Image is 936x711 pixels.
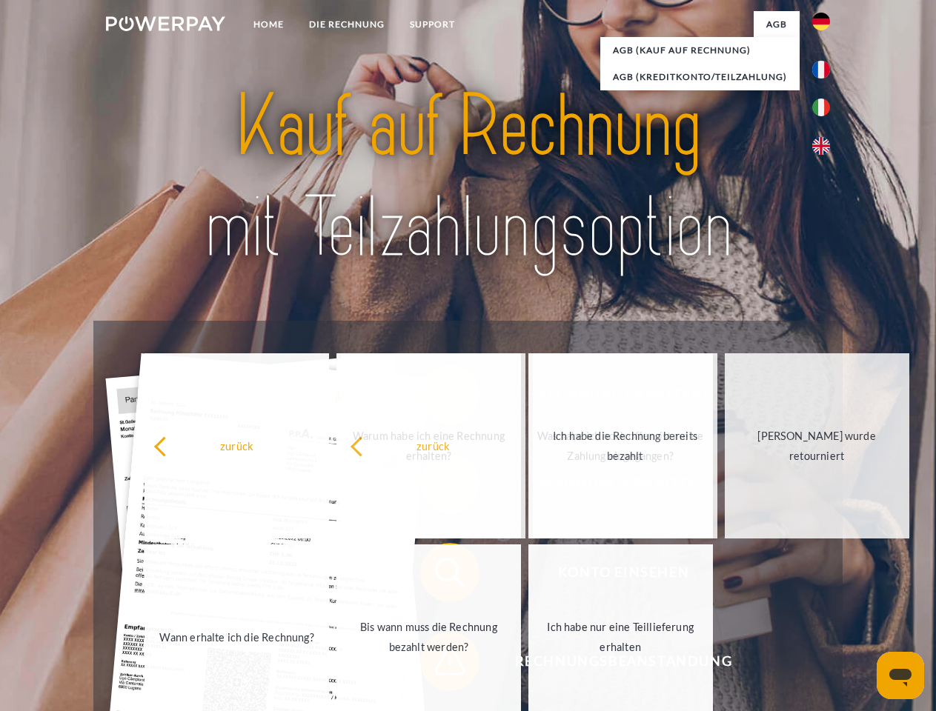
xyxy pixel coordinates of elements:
a: Home [241,11,296,38]
div: Ich habe die Rechnung bereits bezahlt [542,426,708,466]
a: AGB (Kauf auf Rechnung) [600,37,800,64]
a: SUPPORT [397,11,468,38]
div: Ich habe nur eine Teillieferung erhalten [537,617,704,657]
a: AGB (Kreditkonto/Teilzahlung) [600,64,800,90]
img: logo-powerpay-white.svg [106,16,225,31]
div: Bis wann muss die Rechnung bezahlt werden? [345,617,512,657]
iframe: Schaltfläche zum Öffnen des Messaging-Fensters [877,652,924,699]
img: it [812,99,830,116]
img: de [812,13,830,30]
a: agb [754,11,800,38]
div: Wann erhalte ich die Rechnung? [153,627,320,647]
img: en [812,137,830,155]
img: title-powerpay_de.svg [142,71,794,284]
div: [PERSON_NAME] wurde retourniert [734,426,900,466]
img: fr [812,61,830,79]
div: zurück [153,435,320,455]
div: zurück [350,435,517,455]
a: DIE RECHNUNG [296,11,397,38]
